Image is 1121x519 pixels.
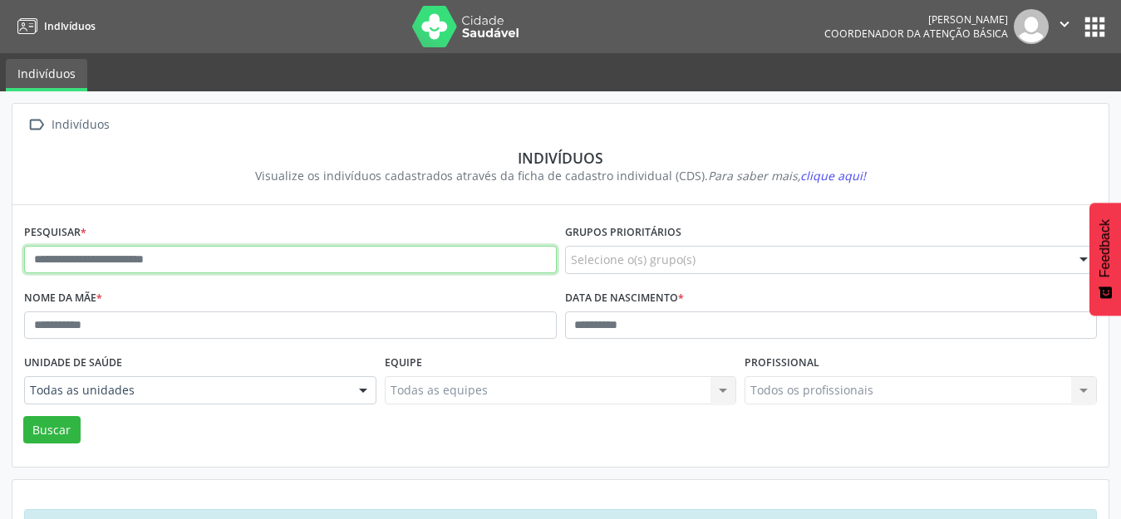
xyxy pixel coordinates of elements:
label: Pesquisar [24,220,86,246]
span: Selecione o(s) grupo(s) [571,251,696,268]
div: Indivíduos [36,149,1085,167]
label: Profissional [745,350,819,376]
div: Visualize os indivíduos cadastrados através da ficha de cadastro individual (CDS). [36,167,1085,184]
div: Indivíduos [48,113,112,137]
label: Nome da mãe [24,286,102,311]
label: Grupos prioritários [565,220,681,246]
span: clique aqui! [800,168,866,184]
a: Indivíduos [12,12,96,40]
label: Equipe [385,350,422,376]
button: Feedback - Mostrar pesquisa [1089,203,1121,316]
a: Indivíduos [6,59,87,91]
div: [PERSON_NAME] [824,12,1008,27]
span: Feedback [1098,219,1113,277]
span: Indivíduos [44,19,96,33]
button:  [1049,9,1080,44]
label: Unidade de saúde [24,350,122,376]
label: Data de nascimento [565,286,684,311]
span: Coordenador da Atenção Básica [824,27,1008,41]
button: Buscar [23,416,81,444]
i: Para saber mais, [708,168,866,184]
i:  [24,113,48,137]
span: Todas as unidades [30,382,342,399]
img: img [1014,9,1049,44]
i:  [1055,15,1074,33]
button: apps [1080,12,1109,42]
a:  Indivíduos [24,113,112,137]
